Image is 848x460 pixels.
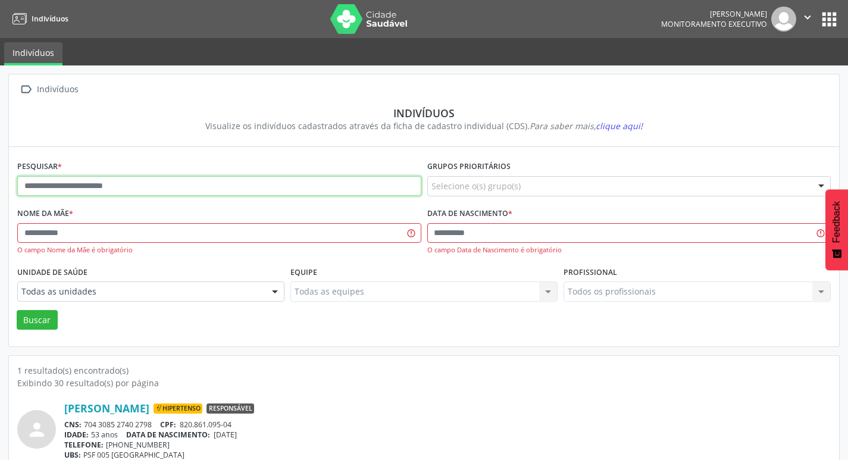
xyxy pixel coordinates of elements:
label: Unidade de saúde [17,263,87,281]
div: Indivíduos [26,107,822,120]
a: Indivíduos [4,42,62,65]
span: clique aqui! [596,120,643,132]
img: img [771,7,796,32]
div: O campo Nome da Mãe é obrigatório [17,245,421,255]
label: Data de nascimento [427,205,512,223]
label: Equipe [290,263,317,281]
i:  [801,11,814,24]
span: TELEFONE: [64,440,104,450]
a: [PERSON_NAME] [64,402,149,415]
span: Hipertenso [154,403,202,414]
span: DATA DE NASCIMENTO: [126,430,210,440]
span: Feedback [831,201,842,243]
span: IDADE: [64,430,89,440]
i: Para saber mais, [530,120,643,132]
button: apps [819,9,840,30]
div: 1 resultado(s) encontrado(s) [17,364,831,377]
button: Buscar [17,310,58,330]
i:  [17,81,35,98]
button: Feedback - Mostrar pesquisa [825,189,848,270]
a:  Indivíduos [17,81,80,98]
span: Selecione o(s) grupo(s) [431,180,521,192]
span: [DATE] [214,430,237,440]
div: 704 3085 2740 2798 [64,420,831,430]
label: Nome da mãe [17,205,73,223]
span: Monitoramento Executivo [661,19,767,29]
span: Indivíduos [32,14,68,24]
a: Indivíduos [8,9,68,29]
label: Pesquisar [17,158,62,176]
label: Grupos prioritários [427,158,511,176]
span: CPF: [160,420,176,430]
div: 53 anos [64,430,831,440]
div: PSF 005 [GEOGRAPHIC_DATA] [64,450,831,460]
span: Responsável [206,403,254,414]
div: Indivíduos [35,81,80,98]
div: [PHONE_NUMBER] [64,440,831,450]
span: 820.861.095-04 [180,420,231,430]
span: CNS: [64,420,82,430]
span: UBS: [64,450,81,460]
span: Todas as unidades [21,286,260,298]
div: Visualize os indivíduos cadastrados através da ficha de cadastro individual (CDS). [26,120,822,132]
label: Profissional [564,263,617,281]
div: O campo Data de Nascimento é obrigatório [427,245,831,255]
div: [PERSON_NAME] [661,9,767,19]
div: Exibindo 30 resultado(s) por página [17,377,831,389]
button:  [796,7,819,32]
